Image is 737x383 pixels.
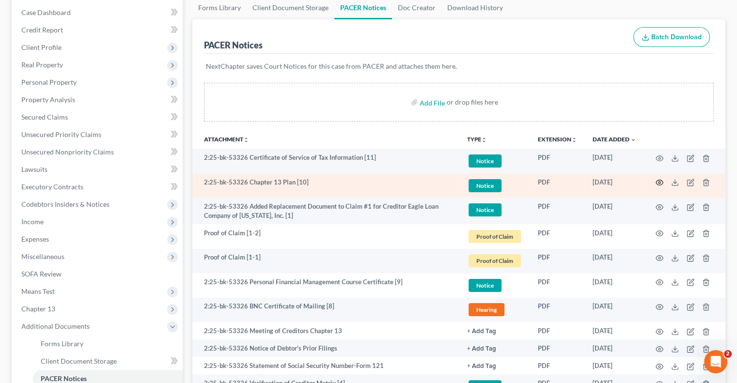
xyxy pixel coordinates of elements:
span: Unsecured Priority Claims [21,130,101,138]
button: TYPEunfold_more [467,137,487,143]
iframe: Intercom live chat [704,350,727,373]
a: Notice [467,178,522,194]
a: Attachmentunfold_more [204,136,249,143]
td: PDF [530,249,585,274]
td: 2:25-bk-53326 Statement of Social Security Number-Form 121 [192,357,459,374]
td: PDF [530,173,585,198]
button: + Add Tag [467,328,496,335]
a: Unsecured Priority Claims [14,126,183,143]
button: + Add Tag [467,363,496,369]
span: Notice [469,179,502,192]
span: Forms Library [41,339,83,348]
td: [DATE] [585,224,644,249]
td: PDF [530,298,585,322]
td: 2:25-bk-53326 Added Replacement Document to Claim #1 for Creditor Eagle Loan Company of [US_STATE... [192,198,459,224]
span: Hearing [469,303,504,316]
span: Client Profile [21,43,62,51]
td: PDF [530,273,585,298]
i: unfold_more [243,137,249,143]
span: Case Dashboard [21,8,71,16]
p: NextChapter saves Court Notices for this case from PACER and attaches them here. [206,61,712,71]
span: Executory Contracts [21,183,83,191]
a: SOFA Review [14,265,183,283]
a: Notice [467,202,522,218]
span: Expenses [21,235,49,243]
span: Proof of Claim [469,254,521,267]
a: Secured Claims [14,108,183,126]
a: Proof of Claim [467,229,522,245]
td: [DATE] [585,298,644,322]
a: Lawsuits [14,161,183,178]
td: PDF [530,339,585,357]
td: [DATE] [585,357,644,374]
td: 2:25-bk-53326 Notice of Debtor's Prior Filings [192,339,459,357]
td: [DATE] [585,173,644,198]
td: PDF [530,224,585,249]
a: Credit Report [14,21,183,39]
a: Notice [467,153,522,169]
a: Hearing [467,302,522,318]
a: Forms Library [33,335,183,352]
td: [DATE] [585,322,644,339]
td: [DATE] [585,273,644,298]
a: Executory Contracts [14,178,183,196]
span: PACER Notices [41,374,87,383]
span: Credit Report [21,26,63,34]
span: Additional Documents [21,322,90,330]
span: Batch Download [651,33,702,41]
td: Proof of Claim [1-1] [192,249,459,274]
td: [DATE] [585,339,644,357]
a: Extensionunfold_more [538,136,577,143]
a: Proof of Claim [467,253,522,269]
span: Proof of Claim [469,230,521,243]
i: unfold_more [481,137,487,143]
button: + Add Tag [467,346,496,352]
span: Personal Property [21,78,77,86]
span: Codebtors Insiders & Notices [21,200,110,208]
i: unfold_more [571,137,577,143]
span: Means Test [21,287,55,295]
span: Lawsuits [21,165,47,173]
a: + Add Tag [467,344,522,353]
td: Proof of Claim [1-2] [192,224,459,249]
td: PDF [530,198,585,224]
span: Property Analysis [21,95,75,104]
span: Miscellaneous [21,252,64,260]
span: 2 [724,350,732,358]
div: or drop files here [447,97,498,107]
td: PDF [530,149,585,173]
td: 2:25-bk-53326 BNC Certificate of Mailing [8] [192,298,459,322]
td: PDF [530,322,585,339]
span: Notice [469,203,502,216]
span: Notice [469,279,502,292]
td: PDF [530,357,585,374]
span: Chapter 13 [21,305,55,313]
td: 2:25-bk-53326 Personal Financial Management Course Certificate [9] [192,273,459,298]
a: + Add Tag [467,326,522,336]
td: [DATE] [585,249,644,274]
span: Client Document Storage [41,357,117,365]
a: Notice [467,277,522,293]
a: Date Added expand_more [593,136,636,143]
span: Income [21,217,44,226]
td: 2:25-bk-53326 Certificate of Service of Tax Information [11] [192,149,459,173]
a: Unsecured Nonpriority Claims [14,143,183,161]
td: [DATE] [585,198,644,224]
td: [DATE] [585,149,644,173]
a: + Add Tag [467,361,522,370]
span: Secured Claims [21,113,68,121]
a: Client Document Storage [33,352,183,370]
a: Case Dashboard [14,4,183,21]
span: Real Property [21,61,63,69]
td: 2:25-bk-53326 Chapter 13 Plan [10] [192,173,459,198]
span: Notice [469,154,502,168]
i: expand_more [630,137,636,143]
span: Unsecured Nonpriority Claims [21,148,114,156]
td: 2:25-bk-53326 Meeting of Creditors Chapter 13 [192,322,459,339]
button: Batch Download [633,27,710,47]
div: PACER Notices [204,39,263,51]
a: Property Analysis [14,91,183,108]
span: SOFA Review [21,270,62,278]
